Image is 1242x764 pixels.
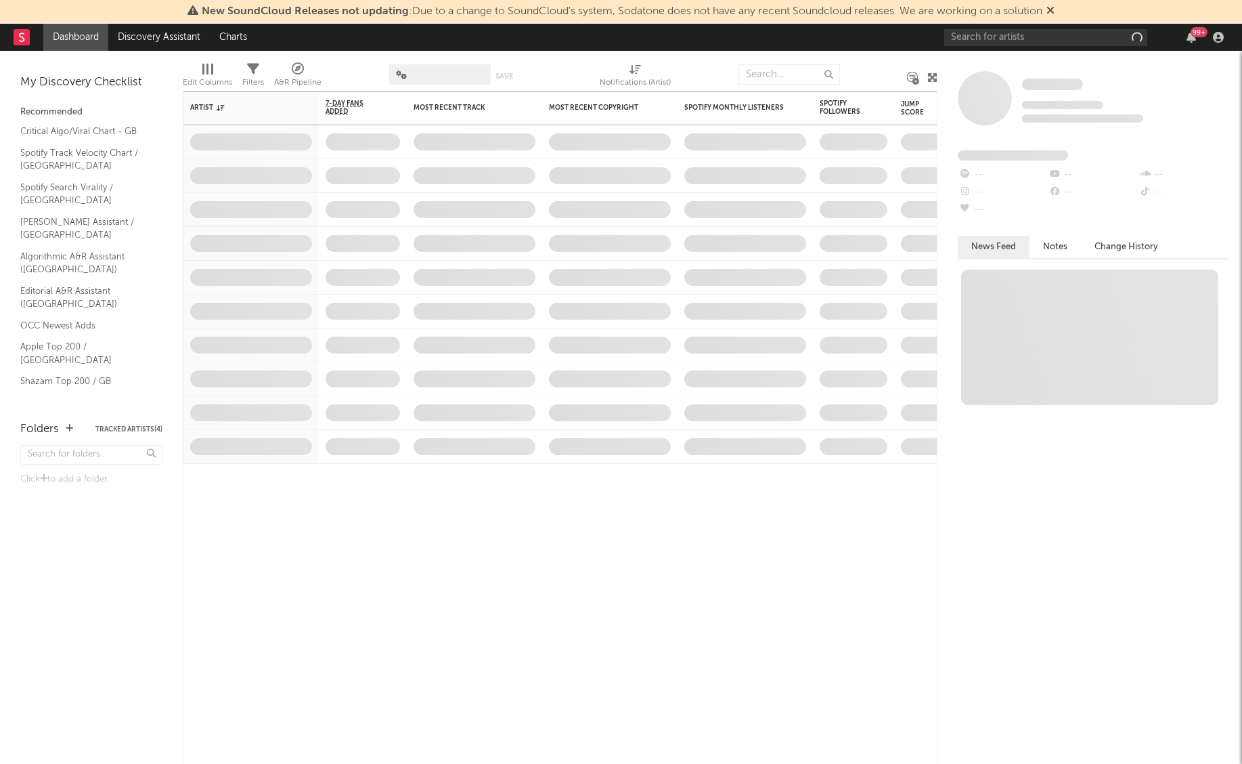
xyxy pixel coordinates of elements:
div: Spotify Followers [820,100,867,116]
button: Tracked Artists(4) [95,426,162,433]
div: Edit Columns [183,58,232,97]
div: -- [1138,184,1228,201]
button: 99+ [1186,32,1196,43]
div: Edit Columns [183,75,232,91]
input: Search for folders... [20,445,162,465]
span: Fans Added by Platform [958,150,1068,161]
button: Save [495,72,513,80]
div: 99 + [1191,27,1207,37]
div: Notifications (Artist) [600,58,671,97]
div: Spotify Monthly Listeners [684,104,786,112]
div: Artist [190,104,292,112]
span: Some Artist [1022,79,1083,90]
span: 0 fans last week [1022,114,1143,123]
div: Jump Score [901,100,935,116]
input: Search for artists [944,29,1147,46]
div: Notifications (Artist) [600,75,671,91]
div: Filters [242,58,264,97]
button: News Feed [958,236,1029,258]
a: Spotify Track Velocity Chart / [GEOGRAPHIC_DATA] [20,146,149,173]
span: Dismiss [1046,6,1055,17]
button: Change History [1081,236,1172,258]
input: Search... [738,64,840,85]
a: Critical Algo/Viral Chart - GB [20,124,149,139]
a: Some Artist [1022,78,1083,91]
div: -- [958,201,1048,219]
a: Algorithmic A&R Assistant ([GEOGRAPHIC_DATA]) [20,249,149,277]
a: Apple Top 200 / [GEOGRAPHIC_DATA] [20,339,149,367]
div: -- [1138,166,1228,184]
a: Dashboard [43,24,108,51]
div: -- [958,166,1048,184]
div: Filters [242,75,264,91]
span: 7-Day Fans Added [326,100,380,116]
a: Spotify Search Virality / [GEOGRAPHIC_DATA] [20,180,149,208]
div: -- [958,184,1048,201]
div: My Discovery Checklist [20,75,162,91]
a: [PERSON_NAME] Assistant / [GEOGRAPHIC_DATA] [20,215,149,242]
div: A&R Pipeline [274,75,321,91]
div: A&R Pipeline [274,58,321,97]
div: Most Recent Copyright [549,104,650,112]
a: Discovery Assistant [108,24,210,51]
div: -- [1048,184,1138,201]
div: Folders [20,421,59,438]
a: Recommended For You [20,396,149,410]
span: Tracking Since: [DATE] [1022,101,1103,109]
a: Editorial A&R Assistant ([GEOGRAPHIC_DATA]) [20,284,149,312]
a: Shazam Top 200 / GB [20,374,149,389]
div: -- [1048,166,1138,184]
a: Charts [210,24,257,51]
span: : Due to a change to SoundCloud's system, Sodatone does not have any recent Soundcloud releases. ... [202,6,1042,17]
span: New SoundCloud Releases not updating [202,6,409,17]
div: Most Recent Track [414,104,515,112]
div: Recommended [20,104,162,121]
div: Click to add a folder. [20,471,162,488]
a: OCC Newest Adds [20,318,149,333]
button: Notes [1029,236,1081,258]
